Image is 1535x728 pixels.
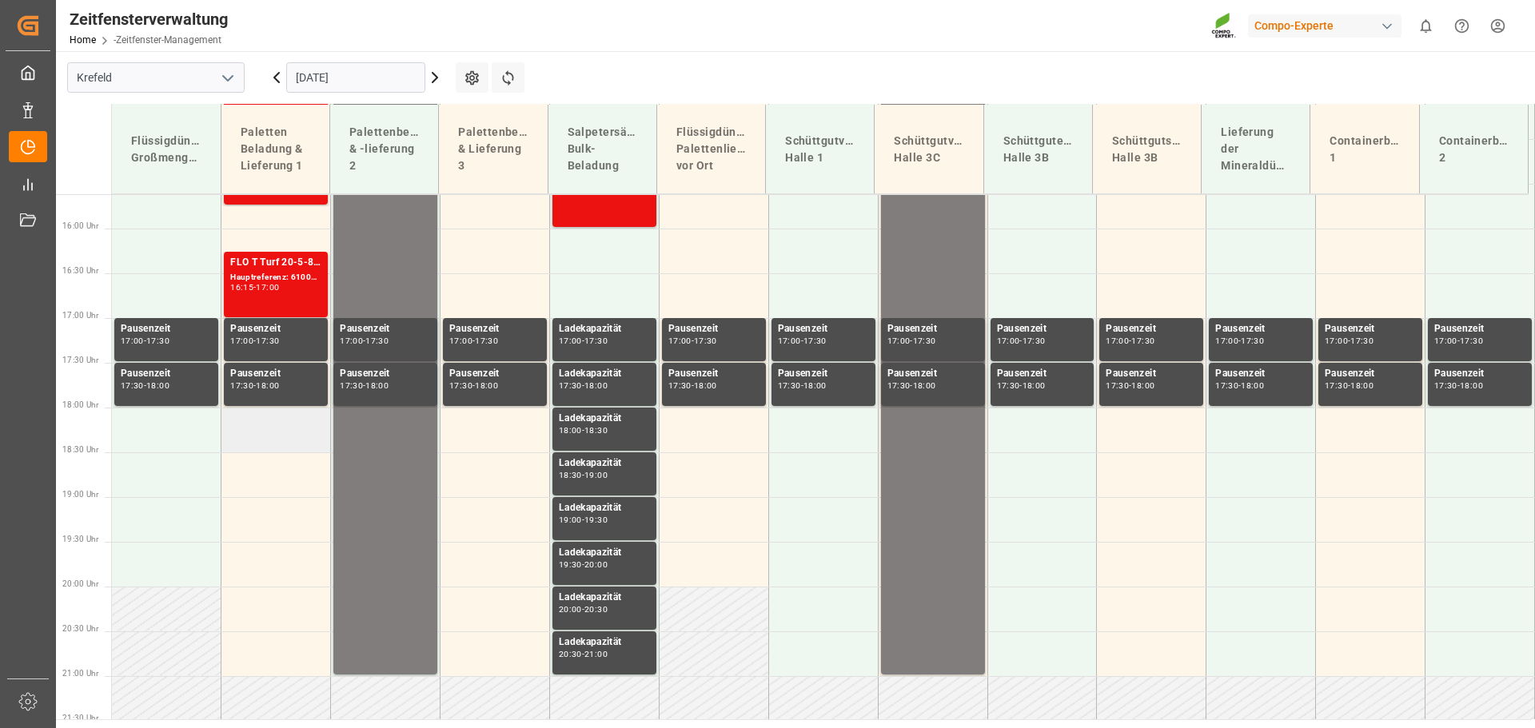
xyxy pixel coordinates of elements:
font: Ladekapazität [559,323,622,334]
font: 19:30 [559,559,582,570]
font: Ladekapazität [559,502,622,513]
font: 17:30 [1131,336,1154,346]
font: Ladekapazität [559,368,622,379]
font: Pausenzeit [449,323,500,334]
font: 17:30 [121,380,144,391]
font: Pausenzeit [340,368,390,379]
font: - [582,559,584,570]
font: 20:30 [584,604,608,615]
input: TT.MM.JJJJ [286,62,425,93]
font: Ladekapazität [559,636,622,647]
a: Home [70,34,96,46]
input: Zum Suchen/Auswählen eingeben [67,62,245,93]
font: Paletten Beladung & Lieferung 1 [241,125,305,172]
font: Ladekapazität [559,412,622,424]
font: - [1238,380,1241,391]
font: 17:00 [230,336,253,346]
font: 18:30 [559,470,582,480]
font: 18:00 [365,380,389,391]
font: 17:30 [365,336,389,346]
font: 18:00 [1131,380,1154,391]
font: - [1019,380,1022,391]
font: - [1348,380,1350,391]
font: 18:00 [256,380,279,391]
font: Pausenzeit [1325,323,1375,334]
font: - [363,336,365,346]
font: 20:00 Uhr [62,579,98,588]
font: 17:00 [340,336,363,346]
img: Screenshot%202023-09-29%20at%2010.02.21.png_1712312052.png [1211,12,1237,40]
font: 17:30 [584,336,608,346]
font: 17:00 [449,336,472,346]
font: - [144,380,146,391]
font: 18:00 Uhr [62,400,98,409]
font: Pausenzeit [1106,323,1156,334]
font: Palettenbeladung & Lieferung 3 [458,125,559,172]
font: 17:30 [230,380,253,391]
font: 17:30 [913,336,936,346]
font: 17:00 [1215,336,1238,346]
font: - [253,282,256,292]
font: Pausenzeit [1106,368,1156,379]
font: 18:00 [559,425,582,436]
font: 17:30 [475,336,498,346]
font: Hauptreferenz: 6100002241, 2000001682 [230,273,396,281]
font: Pausenzeit [1434,323,1485,334]
font: Pausenzeit [449,368,500,379]
font: 17:30 [1350,336,1374,346]
font: - [253,336,256,346]
font: 17:30 [340,380,363,391]
font: Ladekapazität [559,591,622,603]
font: 17:00 [1325,336,1348,346]
font: Ladekapazität [559,457,622,468]
font: - [253,380,256,391]
font: 18:00 [1460,380,1483,391]
font: - [582,470,584,480]
font: Pausenzeit [1325,368,1375,379]
font: 20:00 [559,604,582,615]
font: Palettenbeladung & -lieferung 2 [349,125,450,172]
font: 17:00 Uhr [62,311,98,320]
font: - [582,604,584,615]
font: 17:30 [1215,380,1238,391]
font: 18:30 Uhr [62,445,98,454]
font: Pausenzeit [1215,368,1266,379]
font: Pausenzeit [778,323,828,334]
font: Schüttgutverladung Halle 1 [785,134,896,164]
font: 20:00 [584,559,608,570]
font: - [363,380,365,391]
font: 17:30 [1023,336,1046,346]
font: - [582,336,584,346]
font: - [1457,336,1460,346]
font: Pausenzeit [778,368,828,379]
font: 17:30 [146,336,169,346]
font: 19:30 [584,515,608,525]
font: 17:00 [887,336,911,346]
font: - [910,336,912,346]
font: 17:30 [559,380,582,391]
font: Lieferung der Mineraldüngerproduktion [1221,125,1360,172]
font: 21:30 Uhr [62,714,98,722]
font: - [801,336,803,346]
font: 20:30 [559,649,582,659]
font: Pausenzeit [887,323,938,334]
font: 20:30 Uhr [62,624,98,633]
font: 17:30 [778,380,801,391]
font: - [1348,336,1350,346]
font: 17:00 [1106,336,1129,346]
font: Pausenzeit [668,368,719,379]
font: Schüttgutverladung Halle 3C [894,134,1005,164]
font: - [582,380,584,391]
font: 16:15 [230,282,253,292]
font: 19:00 [584,470,608,480]
font: 17:30 Uhr [62,356,98,364]
button: Hilfecenter [1444,8,1480,44]
font: 17:00 [559,336,582,346]
font: 18:00 [1023,380,1046,391]
font: - [692,380,694,391]
font: - [582,425,584,436]
font: Pausenzeit [121,368,171,379]
font: 17:00 [121,336,144,346]
font: 19:00 Uhr [62,490,98,499]
font: - [692,336,694,346]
